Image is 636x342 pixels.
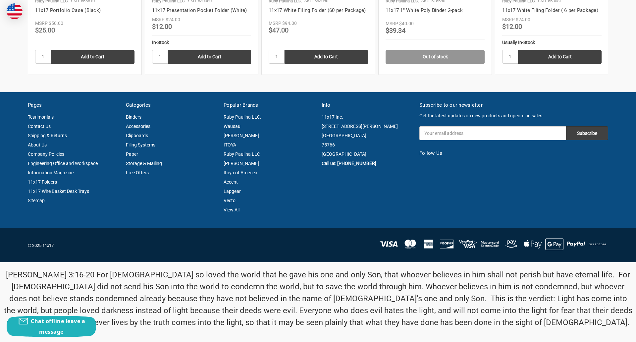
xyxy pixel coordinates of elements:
input: Add to Cart [51,50,134,64]
span: $24.00 [516,17,530,22]
span: $94.00 [282,21,297,26]
input: Subscribe [566,126,608,140]
div: Usually In-Stock [502,39,602,46]
a: Vecto [224,198,236,203]
button: Chat offline leave a message [7,316,96,337]
a: Company Policies [28,151,64,157]
input: Add to Cart [518,50,602,64]
a: Ruby Paulina LLC. [224,114,261,120]
a: Testimonials [28,114,54,120]
a: 11x17 1" White Poly Binder 2-pack [386,7,463,13]
h5: Pages [28,101,119,109]
a: 11x17 Folders [28,179,57,185]
a: 11x17 Presentation Pocket Folder (White) [152,7,247,13]
div: MSRP [269,20,281,27]
span: $12.00 [502,23,522,30]
input: Your email address [419,126,566,140]
a: Lapgear [224,189,241,194]
a: Accent [224,179,238,185]
a: Filing Systems [126,142,155,147]
a: 11x17 White Filing Folder (60 per Package) [269,7,366,13]
h5: Follow Us [419,149,608,157]
span: $24.00 [166,17,180,22]
a: [PERSON_NAME] [224,161,259,166]
h5: Popular Brands [224,101,315,109]
h5: Subscribe to our newsletter [419,101,608,109]
a: Sitemap [28,198,45,203]
a: Ruby Paulina LLC [224,151,260,157]
a: 11x17 Portfolio Case (Black) [35,7,101,13]
span: $40.00 [399,21,414,26]
address: 11x17 Inc. [STREET_ADDRESS][PERSON_NAME] [GEOGRAPHIC_DATA] 75766 [GEOGRAPHIC_DATA] [322,112,413,159]
h5: Info [322,101,413,109]
a: Free Offers [126,170,149,175]
span: $12.00 [152,23,172,30]
a: Contact Us [28,124,51,129]
a: Paper [126,151,138,157]
a: Itoya of America [224,170,257,175]
a: Storage & Mailing [126,161,162,166]
span: Chat offline leave a message [31,317,85,335]
div: MSRP [386,20,398,27]
a: Engineering Office and Workspace Information Magazine [28,161,98,175]
div: MSRP [502,16,515,23]
h5: Categories [126,101,217,109]
a: Binders [126,114,141,120]
p: © 2025 11x17 [28,242,315,249]
a: Shipping & Returns [28,133,67,138]
a: Clipboards [126,133,148,138]
a: Call us: [PHONE_NUMBER] [322,161,376,166]
p: Get the latest updates on new products and upcoming sales [419,112,608,119]
a: Out of stock [386,50,485,64]
a: ITOYA [224,142,236,147]
input: Add to Cart [168,50,251,64]
a: Accessories [126,124,150,129]
a: Wausau [224,124,240,129]
a: About Us [28,142,47,147]
div: MSRP [152,16,165,23]
span: $50.00 [49,21,63,26]
a: 11x17 White Filing Folder ( 6 per Package) [502,7,598,13]
p: [PERSON_NAME] 3:16-20 For [DEMOGRAPHIC_DATA] so loved the world that he gave his one and only Son... [4,269,633,328]
a: View All [224,207,239,212]
img: duty and tax information for United States [7,3,23,19]
span: $25.00 [35,26,55,34]
span: $39.34 [386,27,405,34]
div: MSRP [35,20,48,27]
a: [PERSON_NAME] [224,133,259,138]
span: $47.00 [269,26,289,34]
a: 11x17 Wire Basket Desk Trays [28,189,89,194]
div: In-Stock [152,39,251,46]
input: Add to Cart [285,50,368,64]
